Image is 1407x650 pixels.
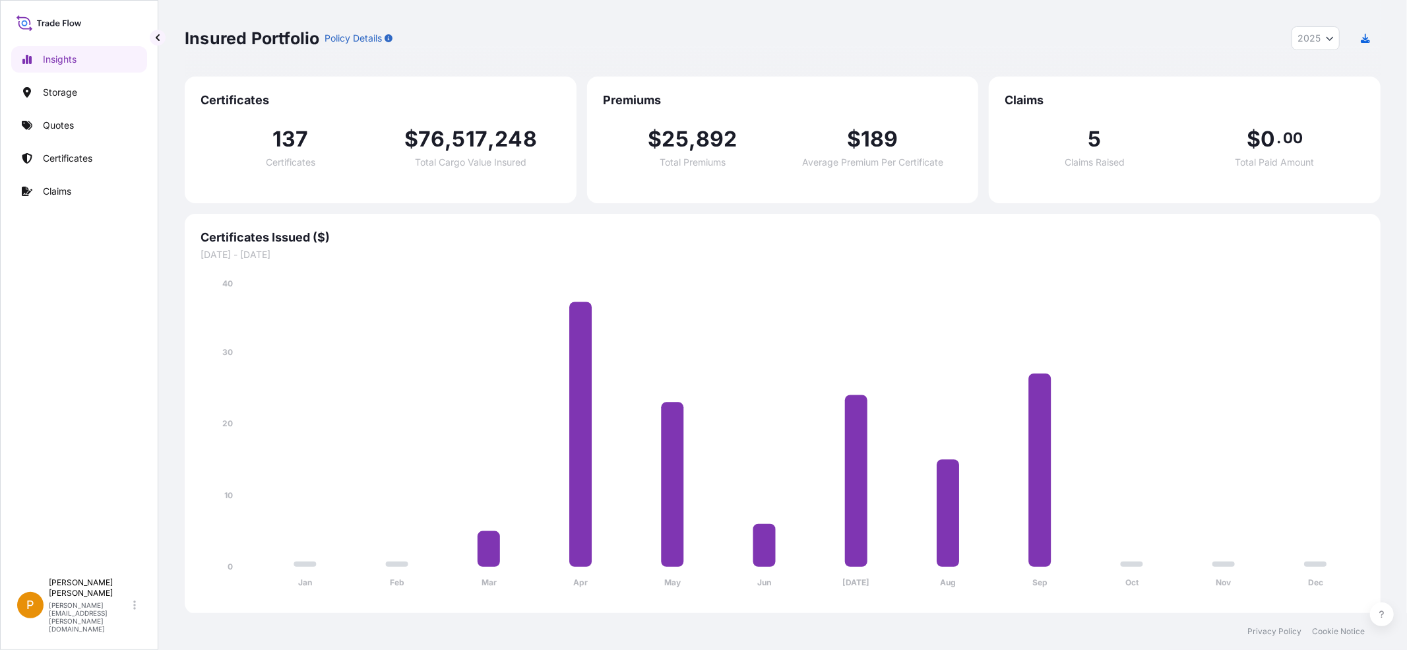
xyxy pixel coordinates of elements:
[487,129,495,150] span: ,
[662,129,689,150] span: 25
[43,152,92,165] p: Certificates
[43,119,74,132] p: Quotes
[43,53,77,66] p: Insights
[298,578,312,588] tspan: Jan
[43,86,77,99] p: Storage
[1088,129,1102,150] span: 5
[1216,578,1232,588] tspan: Nov
[1292,26,1340,50] button: Year Selector
[1312,626,1365,637] a: Cookie Notice
[11,46,147,73] a: Insights
[648,129,662,150] span: $
[696,129,737,150] span: 892
[11,178,147,205] a: Claims
[266,158,315,167] span: Certificates
[418,129,445,150] span: 76
[757,578,771,588] tspan: Jun
[228,562,233,571] tspan: 0
[861,129,898,150] span: 189
[325,32,382,45] p: Policy Details
[201,248,1365,261] span: [DATE] - [DATE]
[1277,133,1282,143] span: .
[1065,158,1125,167] span: Claims Raised
[404,129,418,150] span: $
[1261,129,1275,150] span: 0
[495,129,537,150] span: 248
[660,158,726,167] span: Total Premiums
[1247,129,1261,150] span: $
[222,278,233,288] tspan: 40
[1235,158,1315,167] span: Total Paid Amount
[26,599,34,612] span: P
[1032,578,1047,588] tspan: Sep
[201,92,561,108] span: Certificates
[482,578,497,588] tspan: Mar
[222,347,233,357] tspan: 30
[689,129,696,150] span: ,
[224,490,233,500] tspan: 10
[802,158,943,167] span: Average Premium Per Certificate
[1308,578,1323,588] tspan: Dec
[11,112,147,139] a: Quotes
[664,578,681,588] tspan: May
[415,158,526,167] span: Total Cargo Value Insured
[43,185,71,198] p: Claims
[1005,92,1365,108] span: Claims
[11,79,147,106] a: Storage
[452,129,487,150] span: 517
[940,578,956,588] tspan: Aug
[201,230,1365,245] span: Certificates Issued ($)
[847,129,861,150] span: $
[1283,133,1303,143] span: 00
[49,601,131,633] p: [PERSON_NAME][EMAIL_ADDRESS][PERSON_NAME][DOMAIN_NAME]
[390,578,404,588] tspan: Feb
[1247,626,1301,637] a: Privacy Policy
[1125,578,1139,588] tspan: Oct
[603,92,963,108] span: Premiums
[185,28,319,49] p: Insured Portfolio
[445,129,452,150] span: ,
[222,418,233,428] tspan: 20
[272,129,309,150] span: 137
[573,578,588,588] tspan: Apr
[1298,32,1321,45] span: 2025
[49,577,131,599] p: [PERSON_NAME] [PERSON_NAME]
[843,578,870,588] tspan: [DATE]
[11,145,147,172] a: Certificates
